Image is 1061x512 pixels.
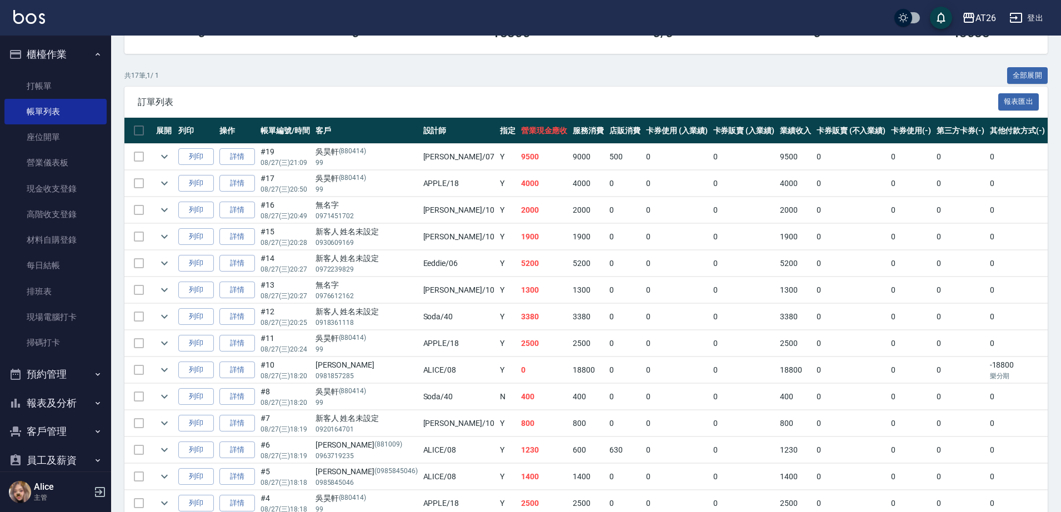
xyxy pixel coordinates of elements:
td: Y [497,250,518,277]
td: 600 [570,437,607,463]
td: 0 [607,197,643,223]
td: #10 [258,357,313,383]
td: 0 [934,277,987,303]
button: 列印 [178,415,214,432]
p: 0963719235 [316,451,418,461]
button: 預約管理 [4,360,107,389]
td: 1300 [777,277,814,303]
a: 報表匯出 [998,96,1039,107]
button: 列印 [178,148,214,165]
td: 0 [987,170,1048,197]
td: Y [497,330,518,357]
td: 5200 [777,250,814,277]
td: 2000 [518,197,570,223]
a: 詳情 [219,308,255,325]
p: 0976612162 [316,291,418,301]
td: 0 [888,224,934,250]
button: expand row [156,175,173,192]
button: 列印 [178,282,214,299]
td: 0 [710,304,778,330]
td: 18800 [570,357,607,383]
button: 列印 [178,388,214,405]
th: 列印 [176,118,217,144]
td: 0 [710,330,778,357]
td: 1300 [570,277,607,303]
td: 0 [814,410,888,436]
td: 1900 [518,224,570,250]
p: (880414) [339,146,367,158]
td: 0 [987,410,1048,436]
button: expand row [156,202,173,218]
td: 1400 [777,464,814,490]
th: 卡券販賣 (不入業績) [814,118,888,144]
td: N [497,384,518,410]
td: 400 [777,384,814,410]
button: 列印 [178,308,214,325]
td: 2500 [777,330,814,357]
td: APPLE /18 [421,170,497,197]
button: save [930,7,952,29]
td: #11 [258,330,313,357]
a: 現場電腦打卡 [4,304,107,330]
a: 打帳單 [4,73,107,99]
td: 0 [643,224,710,250]
th: 卡券使用 (入業績) [643,118,710,144]
p: 08/27 (三) 21:09 [261,158,310,168]
div: 無名字 [316,279,418,291]
p: 08/27 (三) 18:19 [261,424,310,434]
td: 0 [888,410,934,436]
td: [PERSON_NAME] /10 [421,224,497,250]
button: 列印 [178,495,214,512]
div: 新客人 姓名未設定 [316,226,418,238]
td: #8 [258,384,313,410]
a: 詳情 [219,335,255,352]
a: 詳情 [219,441,255,459]
td: 5200 [570,250,607,277]
button: expand row [156,255,173,272]
td: 0 [607,224,643,250]
p: 0972239829 [316,264,418,274]
button: 列印 [178,362,214,379]
td: 0 [814,144,888,170]
td: 0 [643,250,710,277]
td: #15 [258,224,313,250]
button: 列印 [178,335,214,352]
div: 新客人 姓名未設定 [316,306,418,318]
a: 排班表 [4,279,107,304]
p: (880414) [339,333,367,344]
a: 詳情 [219,468,255,485]
th: 帳單編號/時間 [258,118,313,144]
a: 掃碼打卡 [4,330,107,355]
td: Soda /40 [421,384,497,410]
p: 99 [316,344,418,354]
td: 0 [934,464,987,490]
td: Y [497,170,518,197]
p: 0920164701 [316,424,418,434]
th: 服務消費 [570,118,607,144]
th: 卡券使用(-) [888,118,934,144]
td: 0 [710,277,778,303]
span: 訂單列表 [138,97,998,108]
div: [PERSON_NAME] [316,466,418,478]
td: 0 [934,197,987,223]
p: 0981857285 [316,371,418,381]
td: 9000 [570,144,607,170]
button: 全部展開 [1007,67,1048,84]
td: 0 [987,144,1048,170]
td: 0 [518,357,570,383]
td: 3380 [518,304,570,330]
div: 吳昊軒 [316,333,418,344]
p: 08/27 (三) 20:28 [261,238,310,248]
div: 吳昊軒 [316,173,418,184]
td: 2000 [570,197,607,223]
td: Y [497,304,518,330]
div: 新客人 姓名未設定 [316,413,418,424]
td: 0 [814,464,888,490]
td: 0 [607,357,643,383]
p: 99 [316,398,418,408]
td: ALICE /08 [421,464,497,490]
td: Soda /40 [421,304,497,330]
td: 1300 [518,277,570,303]
td: 0 [643,384,710,410]
td: 0 [987,437,1048,463]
